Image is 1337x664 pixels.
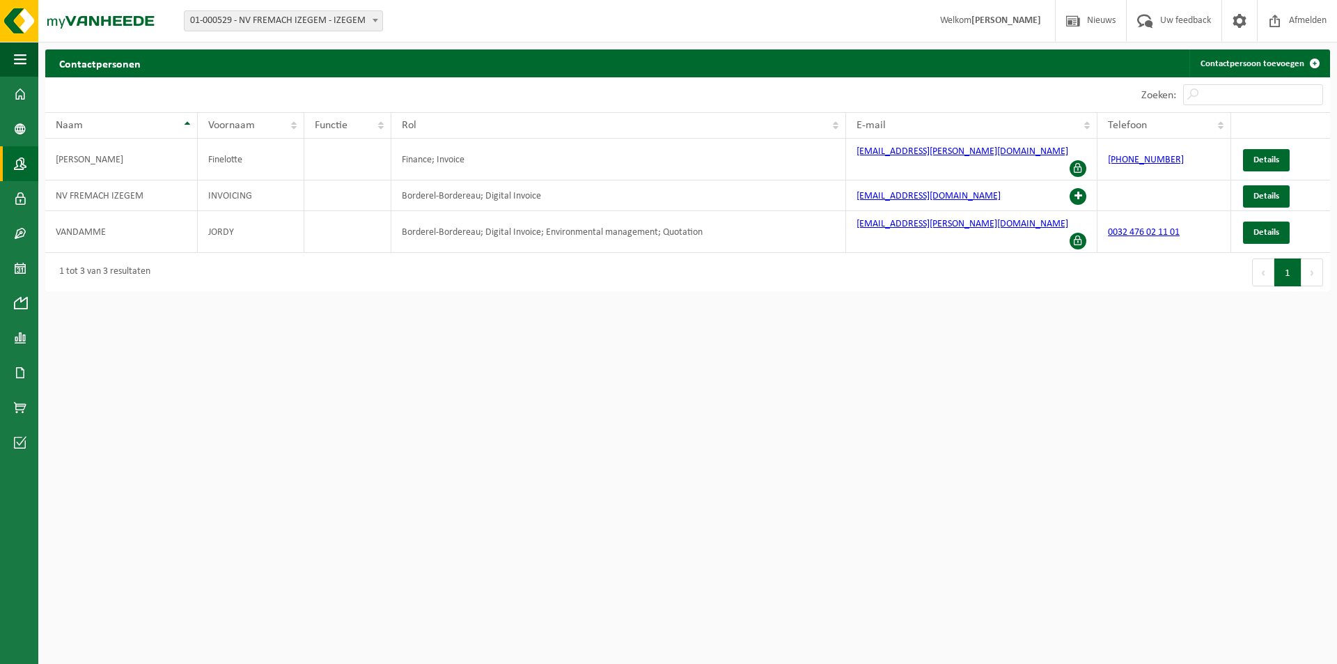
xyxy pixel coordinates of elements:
[208,120,255,131] span: Voornaam
[45,211,198,253] td: VANDAMME
[971,15,1041,26] strong: [PERSON_NAME]
[52,260,150,285] div: 1 tot 3 van 3 resultaten
[1253,155,1279,164] span: Details
[185,11,382,31] span: 01-000529 - NV FREMACH IZEGEM - IZEGEM
[402,120,416,131] span: Rol
[391,139,846,180] td: Finance; Invoice
[857,146,1068,157] a: [EMAIL_ADDRESS][PERSON_NAME][DOMAIN_NAME]
[1252,258,1274,286] button: Previous
[56,120,83,131] span: Naam
[184,10,383,31] span: 01-000529 - NV FREMACH IZEGEM - IZEGEM
[1108,227,1180,238] a: 0032 476 02 11 01
[1189,49,1329,77] a: Contactpersoon toevoegen
[315,120,347,131] span: Functie
[1243,222,1290,244] a: Details
[1243,185,1290,208] a: Details
[1108,120,1147,131] span: Telefoon
[45,180,198,211] td: NV FREMACH IZEGEM
[1301,258,1323,286] button: Next
[391,211,846,253] td: Borderel-Bordereau; Digital Invoice; Environmental management; Quotation
[1108,155,1184,165] a: [PHONE_NUMBER]
[857,191,1001,201] a: [EMAIL_ADDRESS][DOMAIN_NAME]
[45,49,155,77] h2: Contactpersonen
[198,139,304,180] td: Finelotte
[1253,192,1279,201] span: Details
[198,211,304,253] td: JORDY
[1253,228,1279,237] span: Details
[1274,258,1301,286] button: 1
[45,139,198,180] td: [PERSON_NAME]
[391,180,846,211] td: Borderel-Bordereau; Digital Invoice
[1243,149,1290,171] a: Details
[857,120,886,131] span: E-mail
[198,180,304,211] td: INVOICING
[1141,90,1176,101] label: Zoeken:
[857,219,1068,229] a: [EMAIL_ADDRESS][PERSON_NAME][DOMAIN_NAME]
